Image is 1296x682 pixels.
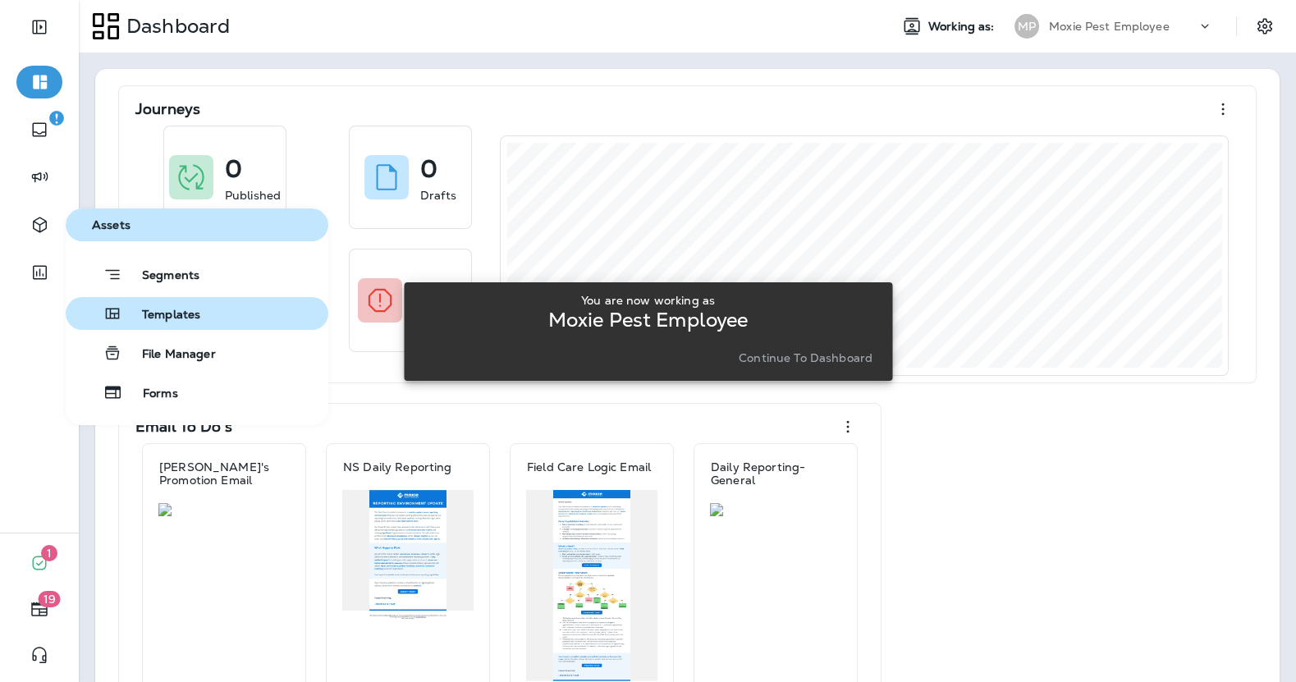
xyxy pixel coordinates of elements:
p: You are now working as [581,294,715,307]
span: Working as: [928,20,998,34]
p: NS Daily Reporting [343,460,452,474]
button: Segments [66,258,328,291]
p: Published [225,187,281,204]
img: 525e0bb0-8210-4cbf-ad39-c554daab8bb3.jpg [342,490,474,620]
p: Journeys [135,101,200,117]
p: Moxie Pest Employee [1049,20,1170,33]
span: Forms [123,387,178,402]
span: Templates [122,308,200,323]
span: Assets [72,218,322,232]
img: b80b2ffc-ea36-481c-a4bc-685b538d17bc.jpg [158,503,290,516]
p: Moxie Pest Employee [548,314,749,327]
button: Forms [66,376,328,409]
span: 1 [41,545,57,561]
p: Continue to Dashboard [739,351,872,364]
button: File Manager [66,336,328,369]
p: 0 [225,161,242,177]
p: Dashboard [120,14,230,39]
p: [PERSON_NAME]'s Promotion Email [159,460,289,487]
p: Email To Do's [135,419,232,435]
span: Segments [122,268,199,285]
button: Settings [1250,11,1280,41]
div: MP [1014,14,1039,39]
span: 19 [39,591,61,607]
button: Templates [66,297,328,330]
span: File Manager [122,347,216,363]
button: Assets [66,208,328,241]
button: Expand Sidebar [16,11,62,43]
